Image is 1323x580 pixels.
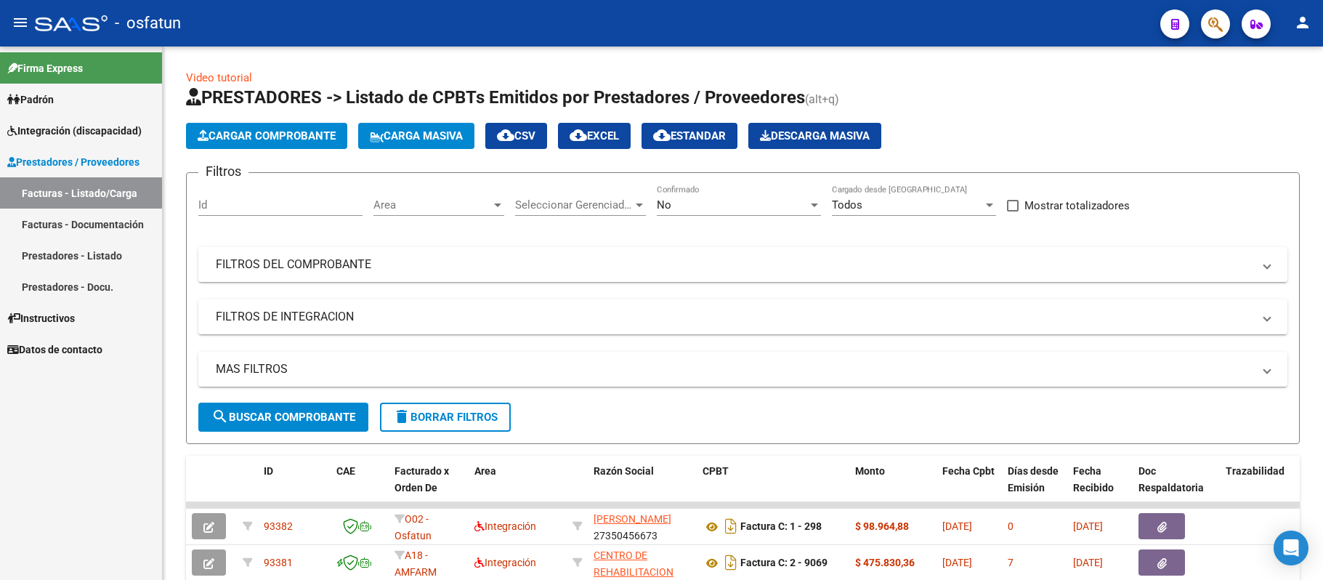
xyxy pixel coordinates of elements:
span: Integración [474,520,536,532]
button: Cargar Comprobante [186,123,347,149]
span: [DATE] [1073,520,1103,532]
span: 0 [1008,520,1014,532]
span: Integración (discapacidad) [7,123,142,139]
span: A18 - AMFARM [395,549,437,578]
span: Estandar [653,129,726,142]
span: [PERSON_NAME] [594,513,671,525]
span: Area [474,465,496,477]
mat-panel-title: FILTROS DEL COMPROBANTE [216,257,1253,273]
datatable-header-cell: Razón Social [588,456,697,520]
span: Datos de contacto [7,342,102,358]
strong: Factura C: 2 - 9069 [740,557,828,569]
span: Descarga Masiva [760,129,870,142]
datatable-header-cell: ID [258,456,331,520]
mat-expansion-panel-header: FILTROS DE INTEGRACION [198,299,1287,334]
span: Instructivos [7,310,75,326]
datatable-header-cell: Doc Respaldatoria [1133,456,1220,520]
span: 93381 [264,557,293,568]
button: CSV [485,123,547,149]
mat-icon: search [211,408,229,425]
span: Razón Social [594,465,654,477]
datatable-header-cell: Facturado x Orden De [389,456,469,520]
span: PRESTADORES -> Listado de CPBTs Emitidos por Prestadores / Proveedores [186,87,805,108]
span: EXCEL [570,129,619,142]
datatable-header-cell: CAE [331,456,389,520]
button: Descarga Masiva [748,123,881,149]
strong: Factura C: 1 - 298 [740,521,822,533]
datatable-header-cell: Area [469,456,567,520]
strong: $ 475.830,36 [855,557,915,568]
h3: Filtros [198,161,248,182]
mat-icon: cloud_download [570,126,587,144]
span: Monto [855,465,885,477]
a: Video tutorial [186,71,252,84]
button: Carga Masiva [358,123,474,149]
span: [DATE] [942,520,972,532]
span: Borrar Filtros [393,411,498,424]
span: Doc Respaldatoria [1138,465,1204,494]
div: 27350456673 [594,511,691,541]
mat-icon: cloud_download [497,126,514,144]
span: Prestadores / Proveedores [7,154,139,170]
span: Seleccionar Gerenciador [515,198,633,212]
span: Buscar Comprobante [211,411,355,424]
span: Trazabilidad [1226,465,1284,477]
span: Cargar Comprobante [198,129,336,142]
span: Fecha Recibido [1073,465,1114,494]
div: Open Intercom Messenger [1274,531,1308,565]
span: Carga Masiva [370,129,463,142]
span: Días desde Emisión [1008,465,1059,494]
mat-icon: person [1294,14,1311,31]
span: Fecha Cpbt [942,465,995,477]
mat-icon: menu [12,14,29,31]
app-download-masive: Descarga masiva de comprobantes (adjuntos) [748,123,881,149]
i: Descargar documento [721,515,740,538]
span: [DATE] [942,557,972,568]
span: Facturado x Orden De [395,465,449,494]
span: Integración [474,557,536,568]
mat-panel-title: FILTROS DE INTEGRACION [216,309,1253,325]
span: Mostrar totalizadores [1024,197,1130,214]
strong: $ 98.964,88 [855,520,909,532]
span: CPBT [703,465,729,477]
mat-expansion-panel-header: FILTROS DEL COMPROBANTE [198,247,1287,282]
button: Estandar [642,123,737,149]
span: 93382 [264,520,293,532]
span: Firma Express [7,60,83,76]
div: 30695784879 [594,547,691,578]
span: CAE [336,465,355,477]
span: Padrón [7,92,54,108]
span: Area [373,198,491,212]
datatable-header-cell: Fecha Cpbt [936,456,1002,520]
button: Borrar Filtros [380,403,511,432]
datatable-header-cell: Trazabilidad [1220,456,1307,520]
mat-icon: cloud_download [653,126,671,144]
button: EXCEL [558,123,631,149]
i: Descargar documento [721,551,740,574]
mat-icon: delete [393,408,410,425]
mat-panel-title: MAS FILTROS [216,361,1253,377]
span: 7 [1008,557,1014,568]
datatable-header-cell: CPBT [697,456,849,520]
span: ID [264,465,273,477]
span: O02 - Osfatun Propio [395,513,432,558]
span: - osfatun [115,7,181,39]
span: No [657,198,671,212]
datatable-header-cell: Monto [849,456,936,520]
button: Buscar Comprobante [198,403,368,432]
span: [DATE] [1073,557,1103,568]
span: (alt+q) [805,92,839,106]
span: CSV [497,129,535,142]
span: Todos [832,198,862,212]
datatable-header-cell: Días desde Emisión [1002,456,1067,520]
datatable-header-cell: Fecha Recibido [1067,456,1133,520]
mat-expansion-panel-header: MAS FILTROS [198,352,1287,387]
